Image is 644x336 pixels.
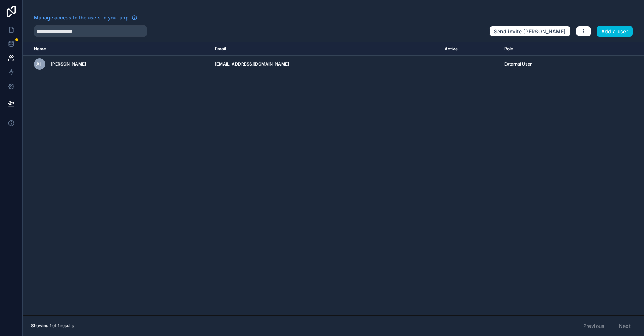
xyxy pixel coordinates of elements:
span: AH [36,61,43,67]
a: Manage access to the users in your app [34,14,137,21]
th: Email [211,42,440,56]
button: Send invite [PERSON_NAME] [489,26,570,37]
button: Add a user [597,26,633,37]
th: Active [440,42,500,56]
div: scrollable content [23,42,644,315]
span: Showing 1 of 1 results [31,323,74,329]
span: External User [504,61,532,67]
th: Role [500,42,601,56]
span: Manage access to the users in your app [34,14,129,21]
span: [PERSON_NAME] [51,61,86,67]
th: Name [23,42,211,56]
td: [EMAIL_ADDRESS][DOMAIN_NAME] [211,56,440,73]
